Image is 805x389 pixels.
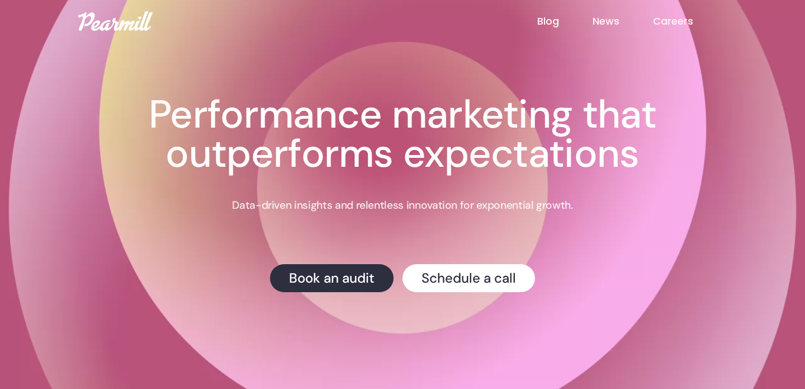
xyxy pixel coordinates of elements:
a: News [593,14,653,29]
a: Careers [653,14,727,29]
a: Book an audit [270,264,394,292]
p: Data-driven insights and relentless innovation for exponential growth. [232,198,572,213]
img: Pearmill logo [78,11,153,31]
a: Schedule a call [402,264,535,292]
h1: Performance marketing that outperforms expectations [89,95,716,174]
a: Blog [537,14,593,29]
